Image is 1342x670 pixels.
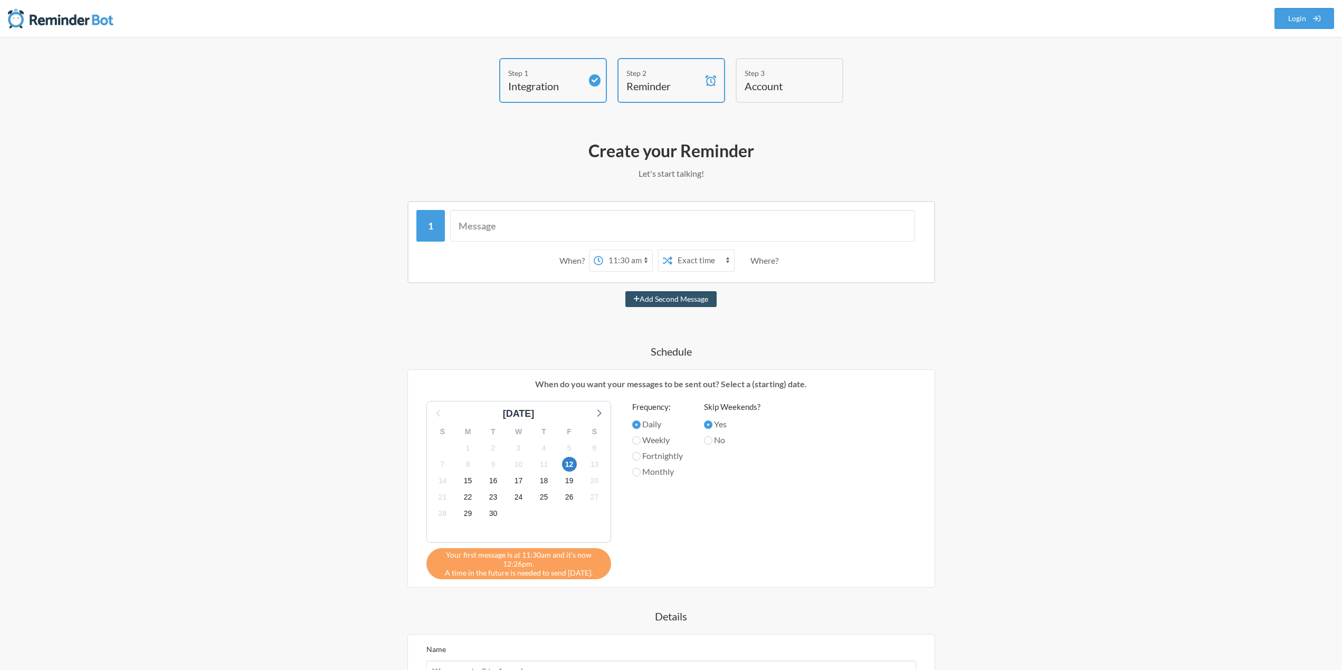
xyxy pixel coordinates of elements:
[562,474,577,489] span: Sunday, October 19, 2025
[531,424,557,440] div: T
[426,548,611,579] div: A time in the future is needed to send [DATE].
[461,441,475,455] span: Wednesday, October 1, 2025
[632,401,683,413] label: Frequency:
[416,378,927,390] p: When do you want your messages to be sent out? Select a (starting) date.
[1274,8,1335,29] a: Login
[508,79,582,93] h4: Integration
[626,79,700,93] h4: Reminder
[365,344,977,359] h4: Schedule
[537,474,551,489] span: Saturday, October 18, 2025
[632,465,683,478] label: Monthly
[587,457,602,472] span: Monday, October 13, 2025
[430,424,455,440] div: S
[450,210,915,242] input: Message
[508,68,582,79] div: Step 1
[365,167,977,180] p: Let's start talking!
[562,457,577,472] span: Sunday, October 12, 2025
[435,490,450,505] span: Tuesday, October 21, 2025
[481,424,506,440] div: T
[750,250,783,272] div: Where?
[562,441,577,455] span: Sunday, October 5, 2025
[435,474,450,489] span: Tuesday, October 14, 2025
[486,457,501,472] span: Thursday, October 9, 2025
[365,609,977,624] h4: Details
[537,441,551,455] span: Saturday, October 4, 2025
[626,68,700,79] div: Step 2
[435,506,450,521] span: Tuesday, October 28, 2025
[511,441,526,455] span: Friday, October 3, 2025
[486,490,501,505] span: Thursday, October 23, 2025
[461,457,475,472] span: Wednesday, October 8, 2025
[559,250,589,272] div: When?
[537,457,551,472] span: Saturday, October 11, 2025
[704,434,760,446] label: No
[625,291,717,307] button: Add Second Message
[511,457,526,472] span: Friday, October 10, 2025
[426,645,446,654] label: Name
[632,449,683,462] label: Fortnightly
[704,436,712,445] input: No
[632,468,641,476] input: Monthly
[511,490,526,505] span: Friday, October 24, 2025
[632,420,641,429] input: Daily
[434,550,603,568] span: Your first message is at 11:30am and it's now 12:26pm.
[461,474,475,489] span: Wednesday, October 15, 2025
[461,490,475,505] span: Wednesday, October 22, 2025
[455,424,481,440] div: M
[8,8,113,29] img: Reminder Bot
[537,490,551,505] span: Saturday, October 25, 2025
[632,418,683,430] label: Daily
[461,506,475,521] span: Wednesday, October 29, 2025
[365,140,977,162] h2: Create your Reminder
[511,474,526,489] span: Friday, October 17, 2025
[557,424,582,440] div: F
[562,490,577,505] span: Sunday, October 26, 2025
[704,401,760,413] label: Skip Weekends?
[745,68,818,79] div: Step 3
[499,407,539,421] div: [DATE]
[486,506,501,521] span: Thursday, October 30, 2025
[632,452,641,461] input: Fortnightly
[435,457,450,472] span: Tuesday, October 7, 2025
[486,441,501,455] span: Thursday, October 2, 2025
[486,474,501,489] span: Thursday, October 16, 2025
[632,434,683,446] label: Weekly
[582,424,607,440] div: S
[704,420,712,429] input: Yes
[587,474,602,489] span: Monday, October 20, 2025
[587,490,602,505] span: Monday, October 27, 2025
[704,418,760,430] label: Yes
[745,79,818,93] h4: Account
[632,436,641,445] input: Weekly
[587,441,602,455] span: Monday, October 6, 2025
[506,424,531,440] div: W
